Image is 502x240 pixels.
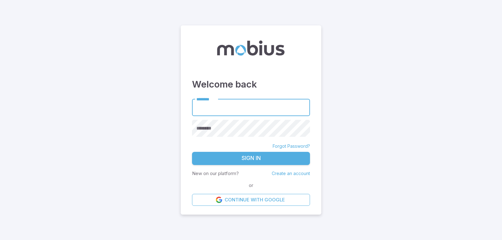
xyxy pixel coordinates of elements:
[192,77,310,91] h3: Welcome back
[273,143,310,149] a: Forgot Password?
[272,171,310,176] a: Create an account
[192,170,239,177] p: New on our platform?
[192,152,310,165] button: Sign In
[192,194,310,206] a: Continue with Google
[247,182,255,189] span: or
